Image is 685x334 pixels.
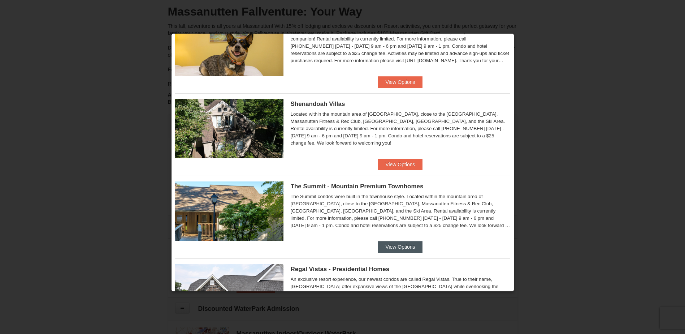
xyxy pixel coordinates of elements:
[175,264,283,324] img: 19218991-1-902409a9.jpg
[175,181,283,241] img: 19219034-1-0eee7e00.jpg
[291,100,345,107] span: Shenandoah Villas
[291,193,510,229] div: The Summit condos were built in the townhouse style. Located within the mountain area of [GEOGRAP...
[175,99,283,158] img: 19219019-2-e70bf45f.jpg
[378,159,422,170] button: View Options
[291,276,510,312] div: An exclusive resort experience, our newest condos are called Regal Vistas. True to their name, [G...
[378,241,422,253] button: View Options
[291,111,510,147] div: Located within the mountain area of [GEOGRAPHIC_DATA], close to the [GEOGRAPHIC_DATA], Massanutte...
[291,183,424,190] span: The Summit - Mountain Premium Townhomes
[175,17,283,76] img: 27428181-5-81c892a3.jpg
[378,76,422,88] button: View Options
[291,28,510,64] div: Start wagging your tails because Massanutten Dog Hotel is the place to stay with your canine trav...
[291,266,390,273] span: Regal Vistas - Presidential Homes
